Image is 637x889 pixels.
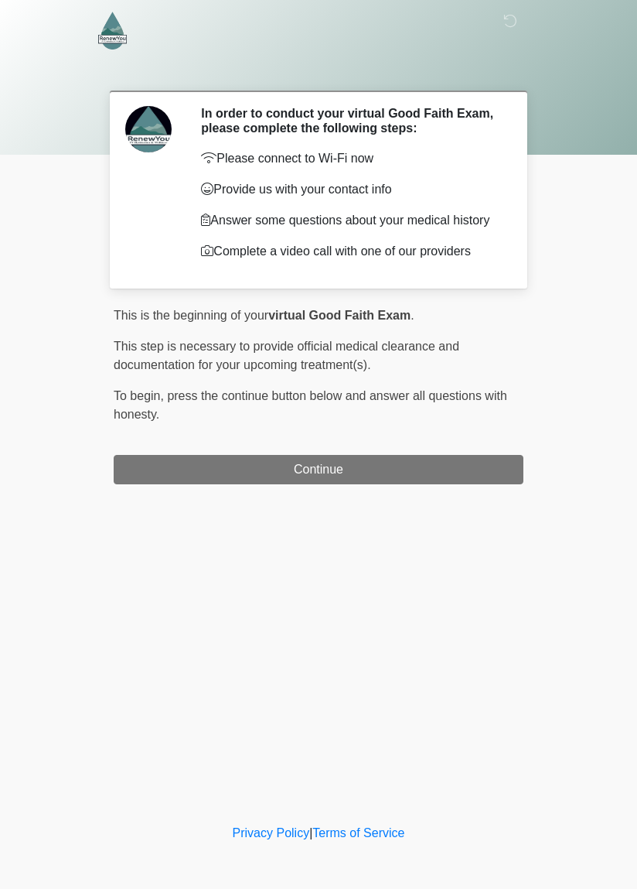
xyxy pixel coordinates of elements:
[201,149,500,168] p: Please connect to Wi-Fi now
[114,340,459,371] span: This step is necessary to provide official medical clearance and documentation for your upcoming ...
[125,106,172,152] img: Agent Avatar
[201,106,500,135] h2: In order to conduct your virtual Good Faith Exam, please complete the following steps:
[114,309,268,322] span: This is the beginning of your
[102,56,535,84] h1: ‎ ‎ ‎
[309,826,312,839] a: |
[114,455,523,484] button: Continue
[268,309,410,322] strong: virtual Good Faith Exam
[201,211,500,230] p: Answer some questions about your medical history
[410,309,414,322] span: .
[114,389,507,421] span: press the continue button below and answer all questions with honesty.
[233,826,310,839] a: Privacy Policy
[114,389,167,402] span: To begin,
[312,826,404,839] a: Terms of Service
[98,12,127,50] img: RenewYou IV Hydration and Wellness Logo
[201,180,500,199] p: Provide us with your contact info
[201,242,500,261] p: Complete a video call with one of our providers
